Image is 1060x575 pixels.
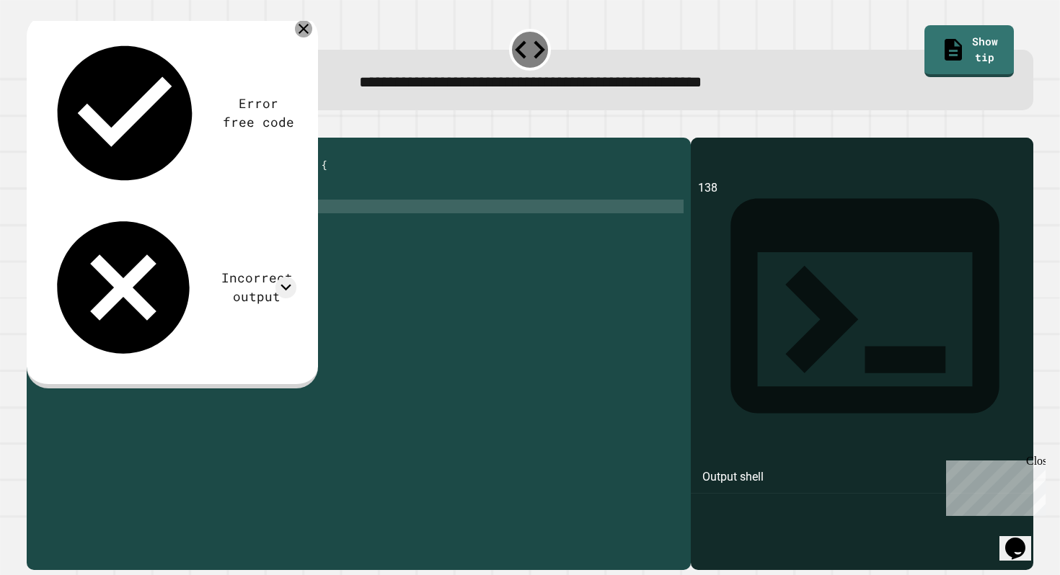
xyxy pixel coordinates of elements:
[940,455,1046,516] iframe: chat widget
[221,94,297,133] div: Error free code
[924,25,1013,77] a: Show tip
[217,269,296,307] div: Incorrect output
[999,517,1046,561] iframe: chat widget
[6,6,100,92] div: Chat with us now!Close
[698,179,1027,569] div: 138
